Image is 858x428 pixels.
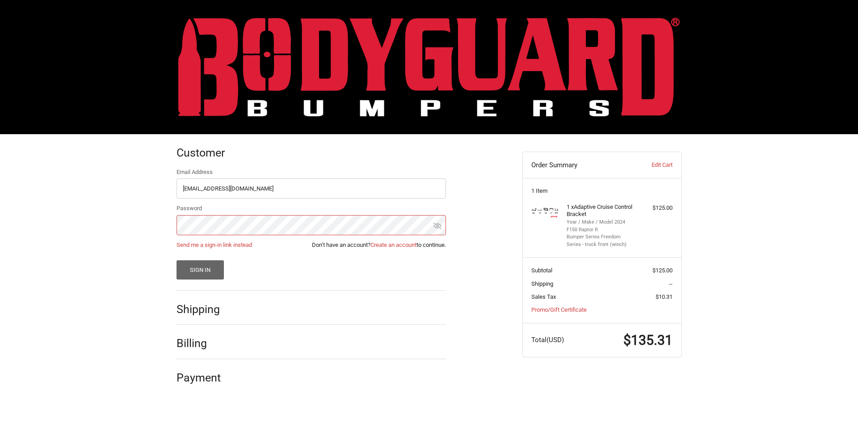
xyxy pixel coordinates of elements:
h2: Shipping [177,302,229,316]
span: $125.00 [652,267,673,274]
span: -- [669,280,673,287]
iframe: Chat Widget [813,385,858,428]
span: Subtotal [531,267,552,274]
span: $135.31 [623,332,673,348]
span: Total (USD) [531,336,564,344]
span: Shipping [531,280,553,287]
label: Password [177,204,446,213]
a: Edit Cart [628,161,673,170]
h3: Order Summary [531,161,628,170]
button: Sign In [177,260,224,280]
a: Create an account [370,242,416,248]
li: Year / Make / Model 2024 F150 Raptor R [567,219,635,233]
h3: 1 Item [531,187,673,195]
h2: Customer [177,146,229,160]
span: Sales Tax [531,293,556,300]
li: Bumper Series Freedom Series - truck front (winch) [567,233,635,248]
div: $125.00 [637,203,673,212]
img: BODYGUARD BUMPERS [178,17,680,116]
h2: Payment [177,371,229,385]
span: Don’t have an account? to continue. [312,241,446,250]
label: Email Address [177,168,446,177]
h4: 1 x Adaptive Cruise Control Bracket [567,203,635,218]
span: $10.31 [656,293,673,300]
a: Promo/Gift Certificate [531,306,587,313]
h2: Billing [177,336,229,350]
a: Send me a sign-in link instead [177,242,252,248]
